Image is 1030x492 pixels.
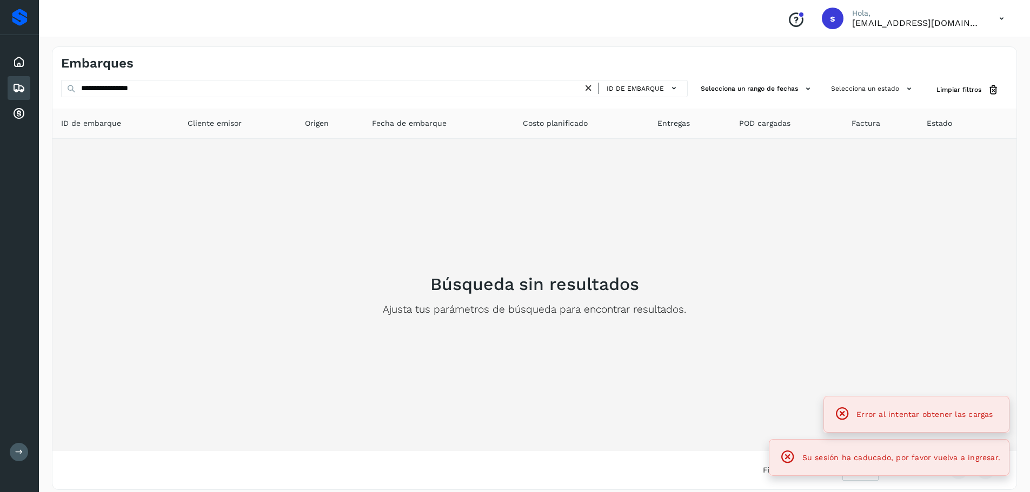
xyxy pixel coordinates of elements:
span: Entregas [657,118,690,129]
span: ID de embarque [61,118,121,129]
h4: Embarques [61,56,134,71]
p: Ajusta tus parámetros de búsqueda para encontrar resultados. [383,304,686,316]
span: Limpiar filtros [936,85,981,95]
h2: Búsqueda sin resultados [430,274,639,294]
span: Su sesión ha caducado, por favor vuelva a ingresar. [802,453,1000,462]
span: ID de embarque [607,84,664,93]
span: Origen [305,118,329,129]
p: sectram23@gmail.com [852,18,982,28]
span: Error al intentar obtener las cargas [856,410,993,419]
button: Selecciona un estado [827,80,919,98]
span: Costo planificado [523,118,588,129]
div: Inicio [8,50,30,74]
p: Hola, [852,9,982,18]
button: Selecciona un rango de fechas [696,80,818,98]
span: Factura [852,118,880,129]
button: Limpiar filtros [928,80,1008,100]
span: Cliente emisor [188,118,242,129]
span: POD cargadas [739,118,790,129]
div: Embarques [8,76,30,100]
span: Fecha de embarque [372,118,447,129]
div: Cuentas por cobrar [8,102,30,126]
button: ID de embarque [603,80,683,96]
span: Filtros por página : [763,464,834,476]
span: Estado [927,118,952,129]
